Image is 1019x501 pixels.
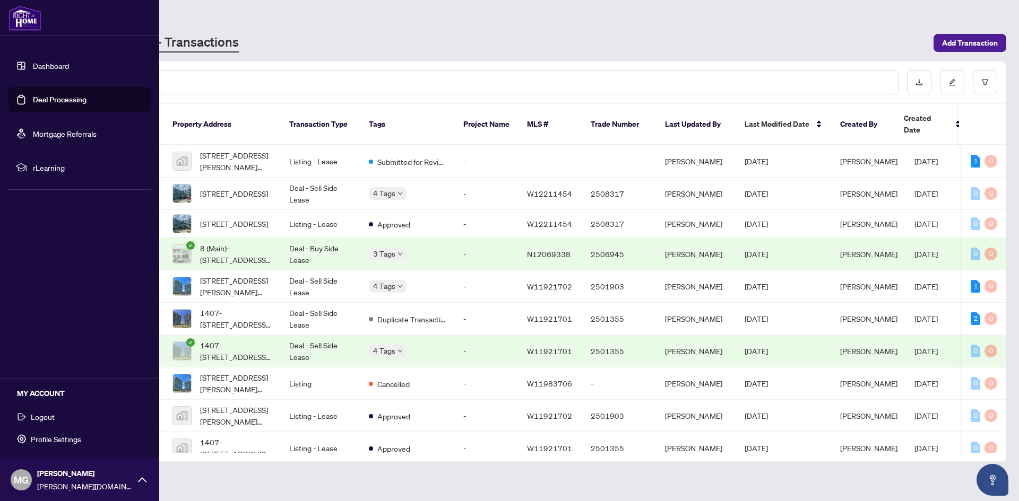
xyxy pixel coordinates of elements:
span: [STREET_ADDRESS][PERSON_NAME][PERSON_NAME] [200,372,272,395]
th: Trade Number [582,104,657,145]
img: thumbnail-img [173,310,191,328]
span: [DATE] [745,249,768,259]
span: W12211454 [527,189,572,198]
span: download [916,78,923,86]
td: 2508317 [582,178,657,210]
span: 4 Tags [373,187,395,199]
div: 0 [971,377,980,390]
th: Last Modified Date [736,104,832,145]
img: thumbnail-img [173,277,191,295]
span: [PERSON_NAME] [37,468,133,479]
span: check-circle [186,241,195,250]
button: Open asap [977,464,1008,496]
span: Add Transaction [942,34,998,51]
div: 0 [985,248,997,260]
span: [PERSON_NAME] [840,249,897,259]
span: W11921701 [527,346,572,356]
span: down [398,348,403,354]
span: [DATE] [914,156,938,166]
td: 2501903 [582,270,657,303]
td: 2508317 [582,210,657,238]
td: - [455,238,519,270]
td: 2501355 [582,303,657,335]
img: thumbnail-img [173,152,191,170]
span: [STREET_ADDRESS][PERSON_NAME][PERSON_NAME] [200,150,272,173]
span: Profile Settings [31,430,81,447]
span: [DATE] [745,282,768,291]
a: Deal Processing [33,95,87,104]
img: thumbnail-img [173,407,191,425]
td: Deal - Sell Side Lease [281,335,360,367]
span: N12069338 [527,249,571,259]
span: [DATE] [914,219,938,228]
span: [DATE] [745,156,768,166]
span: 4 Tags [373,345,395,357]
td: - [455,303,519,335]
span: edit [948,78,956,86]
button: download [907,70,931,94]
span: Submitted for Review [377,156,446,168]
span: W11921701 [527,314,572,323]
span: Last Modified Date [745,118,809,130]
span: [DATE] [914,346,938,356]
div: 0 [985,377,997,390]
span: [PERSON_NAME][DOMAIN_NAME][EMAIL_ADDRESS][DOMAIN_NAME] [37,480,133,492]
span: [STREET_ADDRESS] [200,218,268,230]
span: [STREET_ADDRESS][PERSON_NAME][PERSON_NAME] [200,275,272,298]
button: Profile Settings [8,430,151,448]
span: W12211454 [527,219,572,228]
span: [PERSON_NAME] [840,156,897,166]
th: Project Name [455,104,519,145]
td: 2501355 [582,432,657,464]
span: Approved [377,443,410,454]
span: down [398,284,403,289]
td: - [455,335,519,367]
a: Dashboard [33,61,69,71]
td: Listing [281,367,360,400]
button: filter [973,70,997,94]
div: 1 [971,155,980,168]
span: W11921702 [527,411,572,420]
td: Deal - Sell Side Lease [281,303,360,335]
td: [PERSON_NAME] [657,210,736,238]
img: thumbnail-img [173,342,191,360]
span: 8 (Main)-[STREET_ADDRESS][PERSON_NAME] [200,242,272,266]
th: Transaction Type [281,104,360,145]
span: [DATE] [914,189,938,198]
h5: MY ACCOUNT [17,388,151,399]
img: logo [8,5,41,31]
div: 1 [971,280,980,293]
td: - [455,178,519,210]
span: [DATE] [745,189,768,198]
td: Deal - Sell Side Lease [281,178,360,210]
span: [DATE] [914,314,938,323]
span: Duplicate Transaction [377,313,446,325]
span: 1407-[STREET_ADDRESS][PERSON_NAME][PERSON_NAME] [200,436,272,460]
div: 0 [985,409,997,422]
div: 0 [985,217,997,230]
span: Logout [31,408,55,425]
button: edit [940,70,964,94]
span: [DATE] [914,282,938,291]
div: 0 [971,217,980,230]
td: 2506945 [582,238,657,270]
td: [PERSON_NAME] [657,400,736,432]
span: W11983706 [527,379,572,388]
img: thumbnail-img [173,184,191,203]
td: - [455,400,519,432]
span: Approved [377,410,410,422]
td: [PERSON_NAME] [657,178,736,210]
td: - [582,145,657,178]
span: W11921701 [527,443,572,453]
td: Deal - Sell Side Lease [281,270,360,303]
span: MG [14,472,29,487]
span: check-circle [186,338,195,347]
div: 0 [985,155,997,168]
span: [DATE] [745,219,768,228]
th: Property Address [164,104,281,145]
td: Listing - Lease [281,432,360,464]
td: [PERSON_NAME] [657,270,736,303]
td: Listing - Lease [281,210,360,238]
span: 3 Tags [373,248,395,260]
div: 0 [971,345,980,357]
